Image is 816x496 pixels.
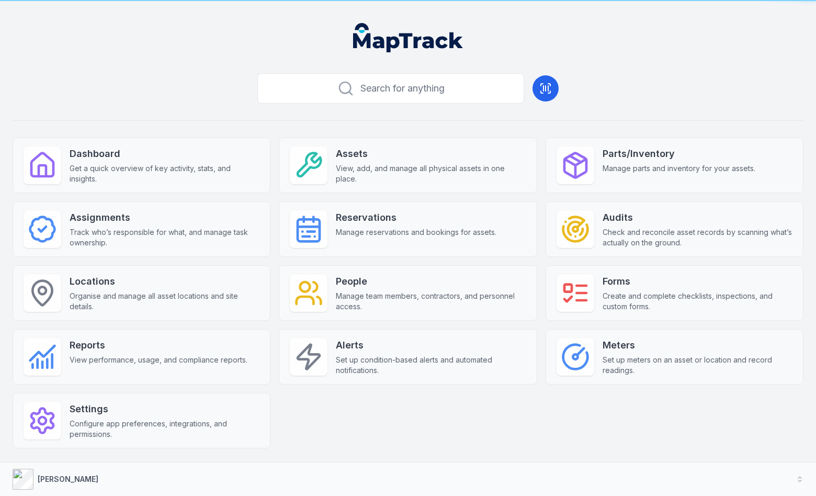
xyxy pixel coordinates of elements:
[336,338,526,353] strong: Alerts
[13,329,270,385] a: ReportsView performance, usage, and compliance reports.
[70,338,247,353] strong: Reports
[336,227,496,238] span: Manage reservations and bookings for assets.
[70,274,259,289] strong: Locations
[70,146,259,161] strong: Dashboard
[603,210,792,225] strong: Audits
[546,329,803,385] a: MetersSet up meters on an asset or location and record readings.
[336,23,480,52] nav: Global
[360,81,445,96] span: Search for anything
[603,163,755,174] span: Manage parts and inventory for your assets.
[13,201,270,257] a: AssignmentsTrack who’s responsible for what, and manage task ownership.
[13,393,270,448] a: SettingsConfigure app preferences, integrations, and permissions.
[546,201,803,257] a: AuditsCheck and reconcile asset records by scanning what’s actually on the ground.
[70,163,259,184] span: Get a quick overview of key activity, stats, and insights.
[336,355,526,376] span: Set up condition-based alerts and automated notifications.
[603,291,792,312] span: Create and complete checklists, inspections, and custom forms.
[279,138,537,193] a: AssetsView, add, and manage all physical assets in one place.
[546,265,803,321] a: FormsCreate and complete checklists, inspections, and custom forms.
[279,329,537,385] a: AlertsSet up condition-based alerts and automated notifications.
[336,291,526,312] span: Manage team members, contractors, and personnel access.
[279,201,537,257] a: ReservationsManage reservations and bookings for assets.
[603,227,792,248] span: Check and reconcile asset records by scanning what’s actually on the ground.
[279,265,537,321] a: PeopleManage team members, contractors, and personnel access.
[70,210,259,225] strong: Assignments
[70,402,259,416] strong: Settings
[603,338,792,353] strong: Meters
[38,475,98,483] strong: [PERSON_NAME]
[603,146,755,161] strong: Parts/Inventory
[70,291,259,312] span: Organise and manage all asset locations and site details.
[603,355,792,376] span: Set up meters on an asset or location and record readings.
[70,355,247,365] span: View performance, usage, and compliance reports.
[13,138,270,193] a: DashboardGet a quick overview of key activity, stats, and insights.
[603,274,792,289] strong: Forms
[546,138,803,193] a: Parts/InventoryManage parts and inventory for your assets.
[70,227,259,248] span: Track who’s responsible for what, and manage task ownership.
[336,210,496,225] strong: Reservations
[336,274,526,289] strong: People
[336,163,526,184] span: View, add, and manage all physical assets in one place.
[70,419,259,439] span: Configure app preferences, integrations, and permissions.
[13,265,270,321] a: LocationsOrganise and manage all asset locations and site details.
[336,146,526,161] strong: Assets
[257,73,524,104] button: Search for anything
